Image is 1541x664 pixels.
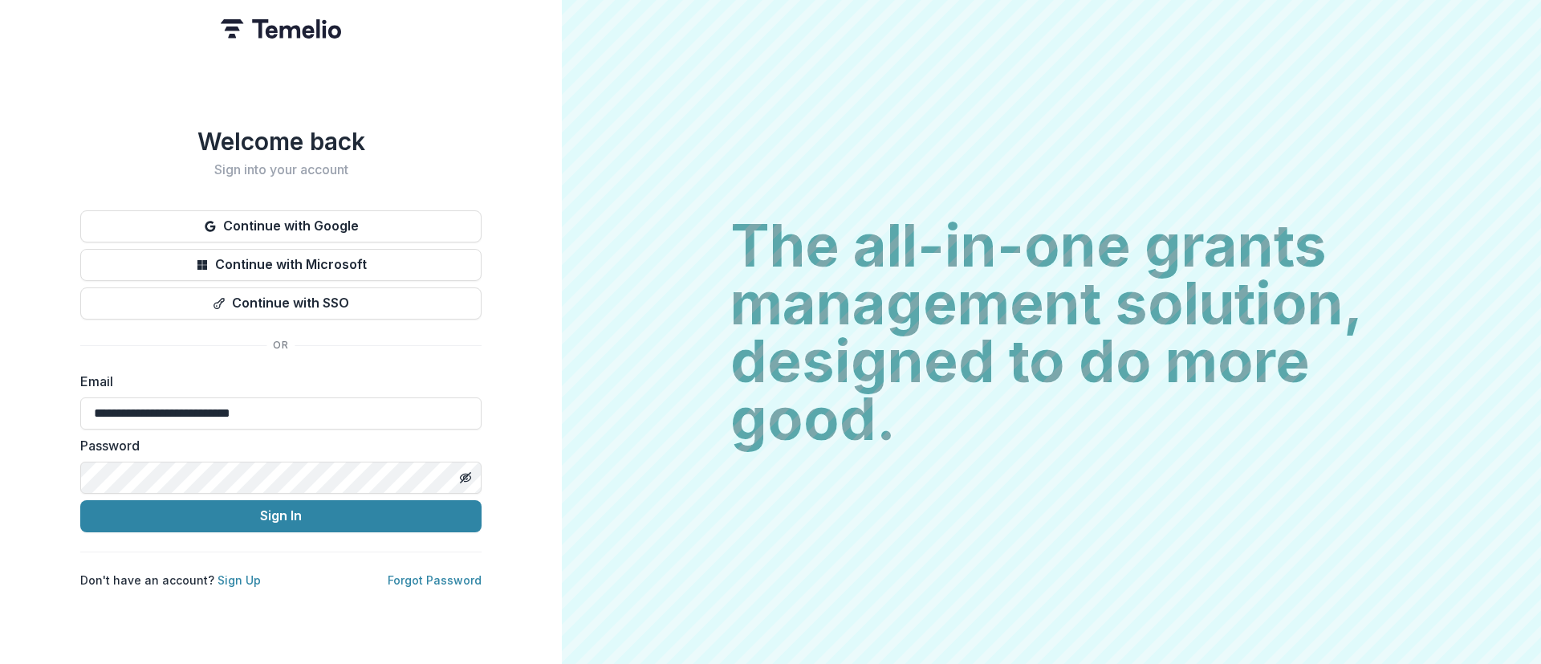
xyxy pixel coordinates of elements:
[80,249,482,281] button: Continue with Microsoft
[80,500,482,532] button: Sign In
[80,287,482,320] button: Continue with SSO
[388,573,482,587] a: Forgot Password
[80,162,482,177] h2: Sign into your account
[80,436,472,455] label: Password
[80,372,472,391] label: Email
[80,572,261,589] p: Don't have an account?
[453,465,478,491] button: Toggle password visibility
[221,19,341,39] img: Temelio
[218,573,261,587] a: Sign Up
[80,210,482,242] button: Continue with Google
[80,127,482,156] h1: Welcome back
